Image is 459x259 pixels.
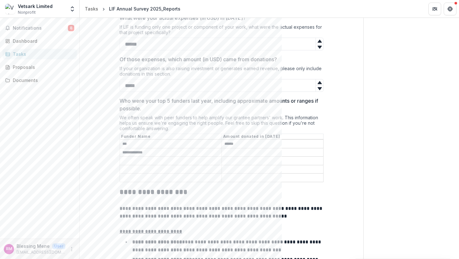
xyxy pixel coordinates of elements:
[3,62,77,72] a: Proposals
[5,4,15,14] img: Vetsark Limited
[3,36,77,46] a: Dashboard
[13,77,72,84] div: Documents
[17,249,65,255] p: [EMAIL_ADDRESS][DOMAIN_NAME]
[444,3,456,15] button: Get Help
[68,25,74,31] span: 8
[68,245,76,253] button: More
[13,38,72,44] div: Dashboard
[120,97,320,112] p: Who were your top 5 funders last year, including approximate amounts or ranges if possible.
[13,26,68,31] span: Notifications
[18,3,53,10] div: Vetsark Limited
[120,134,222,140] th: Funder Name
[428,3,441,15] button: Partners
[222,134,324,140] th: Amount donated in [DATE]
[52,243,65,249] p: User
[120,24,324,38] div: If LIF is funding only one project or component of your work, what were the actual expenses for t...
[13,64,72,70] div: Proposals
[82,4,183,13] nav: breadcrumb
[6,247,12,251] div: Blessing Mene
[3,75,77,85] a: Documents
[120,14,246,22] p: What were your actual expenses (in USD) in [DATE]?
[85,5,98,12] div: Tasks
[68,3,77,15] button: Open entity switcher
[18,10,36,15] span: Nonprofit
[13,51,72,57] div: Tasks
[109,5,180,12] div: LIF Annual Survey 2025_Reports
[17,243,50,249] p: Blessing Mene
[3,49,77,59] a: Tasks
[3,23,77,33] button: Notifications8
[120,56,277,63] p: Of those expenses, which amount (in USD) came from donations?
[82,4,101,13] a: Tasks
[120,115,324,134] div: We often speak with peer funders to help amplify our grantee partners' work. This information hel...
[120,66,324,79] div: If your organization is also raising investment or generates earned revenue, please only include ...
